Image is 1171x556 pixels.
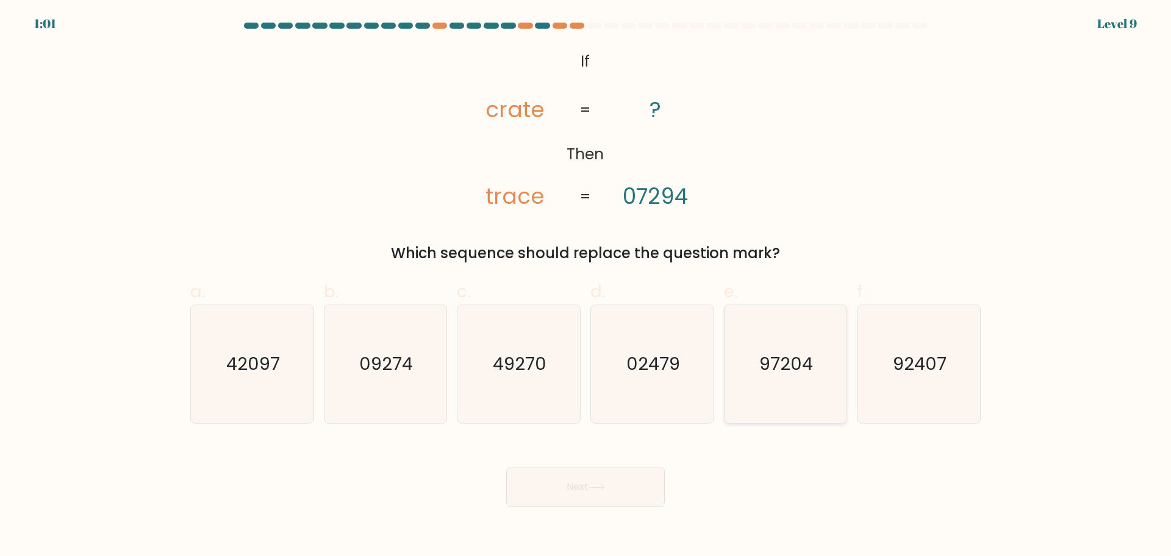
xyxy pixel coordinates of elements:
span: e. [724,280,737,303]
text: 92407 [893,352,947,376]
svg: @import url('[URL][DOMAIN_NAME]); [450,46,721,213]
div: 1:01 [34,15,56,33]
tspan: If [581,51,590,72]
span: f. [857,280,865,303]
div: Level 9 [1097,15,1137,33]
text: 42097 [226,352,280,376]
tspan: ? [650,95,662,125]
text: 02479 [626,352,680,376]
tspan: Then [567,144,604,165]
span: c. [457,280,470,303]
span: d. [590,280,605,303]
tspan: trace [485,181,545,211]
span: a. [190,280,205,303]
button: Next [506,468,665,507]
div: Which sequence should replace the question mark? [198,242,973,264]
tspan: = [580,186,591,208]
text: 09274 [360,352,414,376]
tspan: crate [485,95,545,125]
tspan: = [580,99,591,121]
text: 97204 [760,352,814,376]
tspan: 07294 [623,181,689,211]
span: b. [324,280,338,303]
text: 49270 [493,352,547,376]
